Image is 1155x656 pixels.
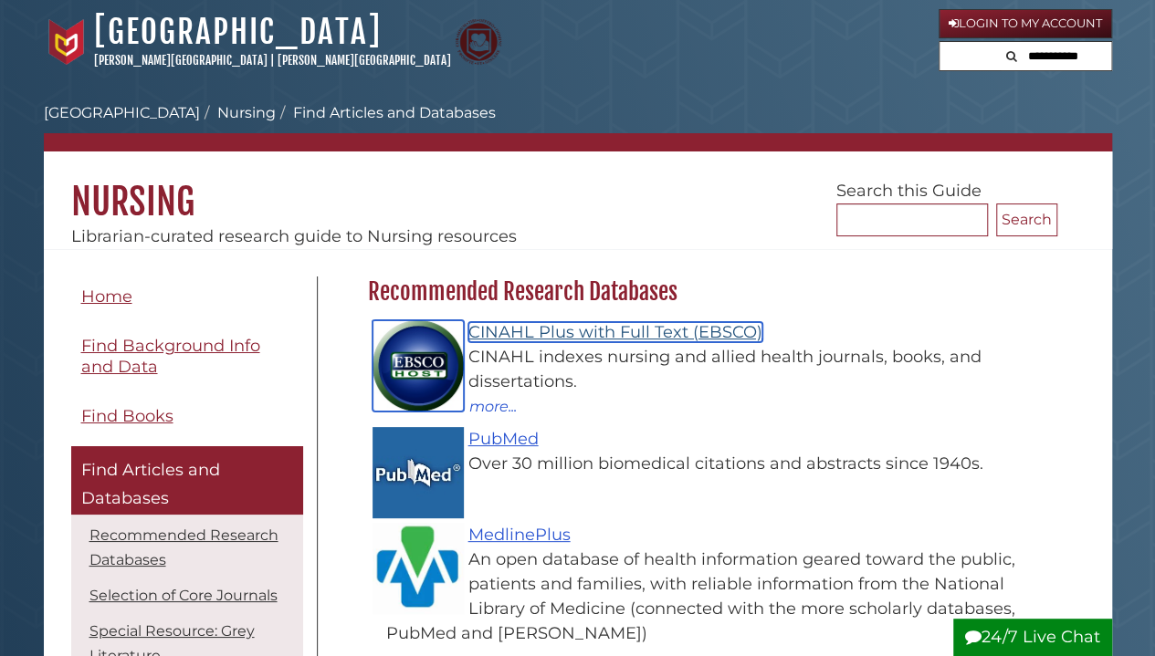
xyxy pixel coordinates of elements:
[71,326,303,387] a: Find Background Info and Data
[44,104,200,121] a: [GEOGRAPHIC_DATA]
[94,12,382,52] a: [GEOGRAPHIC_DATA]
[89,587,278,604] a: Selection of Core Journals
[270,53,275,68] span: |
[456,19,501,65] img: Calvin Theological Seminary
[71,276,303,318] a: Home
[359,277,1057,307] h2: Recommended Research Databases
[81,406,173,426] span: Find Books
[468,525,571,545] a: MedlinePlus
[468,322,762,342] a: CINAHL Plus with Full Text (EBSCO)
[996,203,1057,236] button: Search
[44,151,1112,224] h1: Nursing
[89,526,278,568] a: Recommended Research Databases
[81,286,132,307] span: Home
[44,102,1112,151] nav: breadcrumb
[71,226,517,246] span: Librarian-curated research guide to Nursing resources
[217,104,276,121] a: Nursing
[81,460,220,509] span: Find Articles and Databases
[1001,42,1023,67] button: Search
[94,53,268,68] a: [PERSON_NAME][GEOGRAPHIC_DATA]
[468,429,539,449] a: PubMed
[71,396,303,437] a: Find Books
[386,345,1048,394] div: CINAHL indexes nursing and allied health journals, books, and dissertations.
[953,619,1112,656] button: 24/7 Live Chat
[71,446,303,515] a: Find Articles and Databases
[278,53,451,68] a: [PERSON_NAME][GEOGRAPHIC_DATA]
[44,19,89,65] img: Calvin University
[939,9,1112,38] a: Login to My Account
[276,102,496,124] li: Find Articles and Databases
[81,336,260,377] span: Find Background Info and Data
[386,452,1048,476] div: Over 30 million biomedical citations and abstracts since 1940s.
[1006,50,1017,62] i: Search
[468,394,518,418] button: more...
[386,547,1048,646] div: An open database of health information geared toward the public, patients and families, with reli...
